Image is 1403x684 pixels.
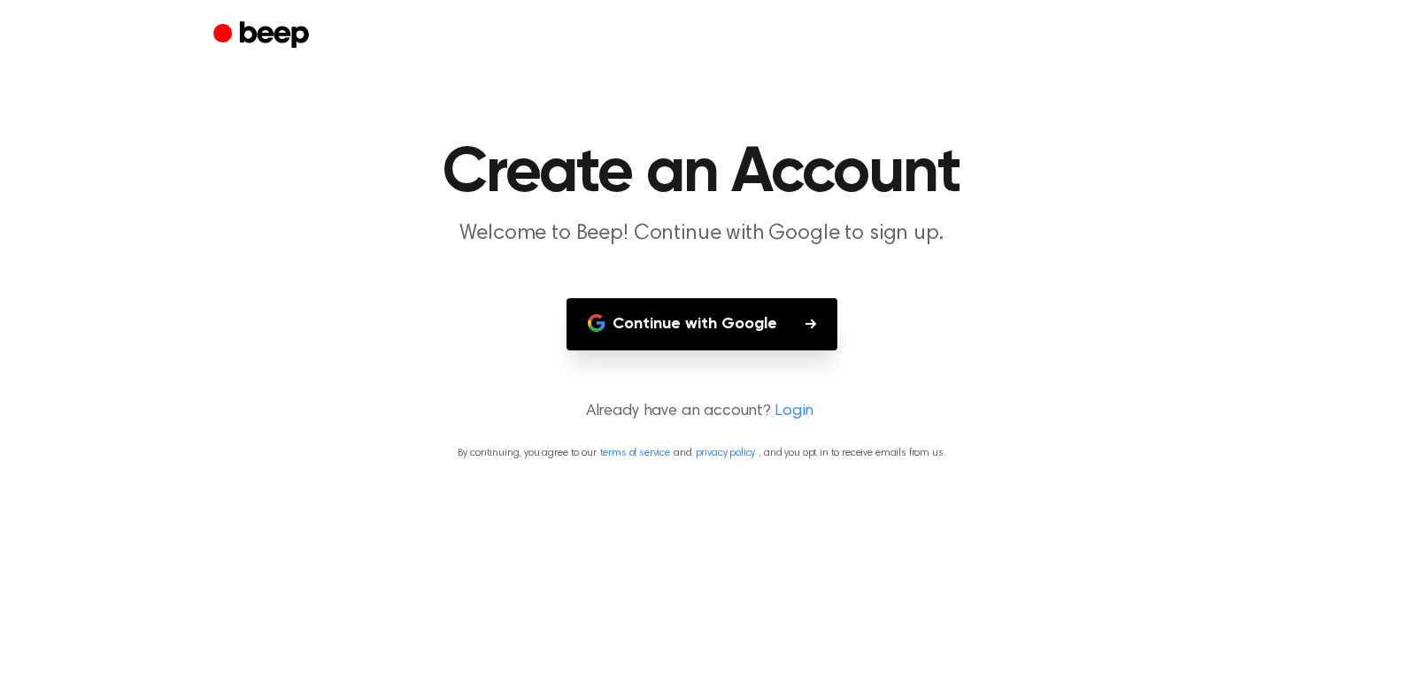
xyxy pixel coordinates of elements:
a: privacy policy [696,448,756,458]
p: Already have an account? [21,400,1382,424]
p: By continuing, you agree to our and , and you opt in to receive emails from us. [21,445,1382,461]
a: terms of service [600,448,670,458]
p: Welcome to Beep! Continue with Google to sign up. [362,219,1042,249]
a: Beep [213,19,313,53]
a: Login [775,400,813,424]
button: Continue with Google [567,298,837,350]
h1: Create an Account [249,142,1155,205]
